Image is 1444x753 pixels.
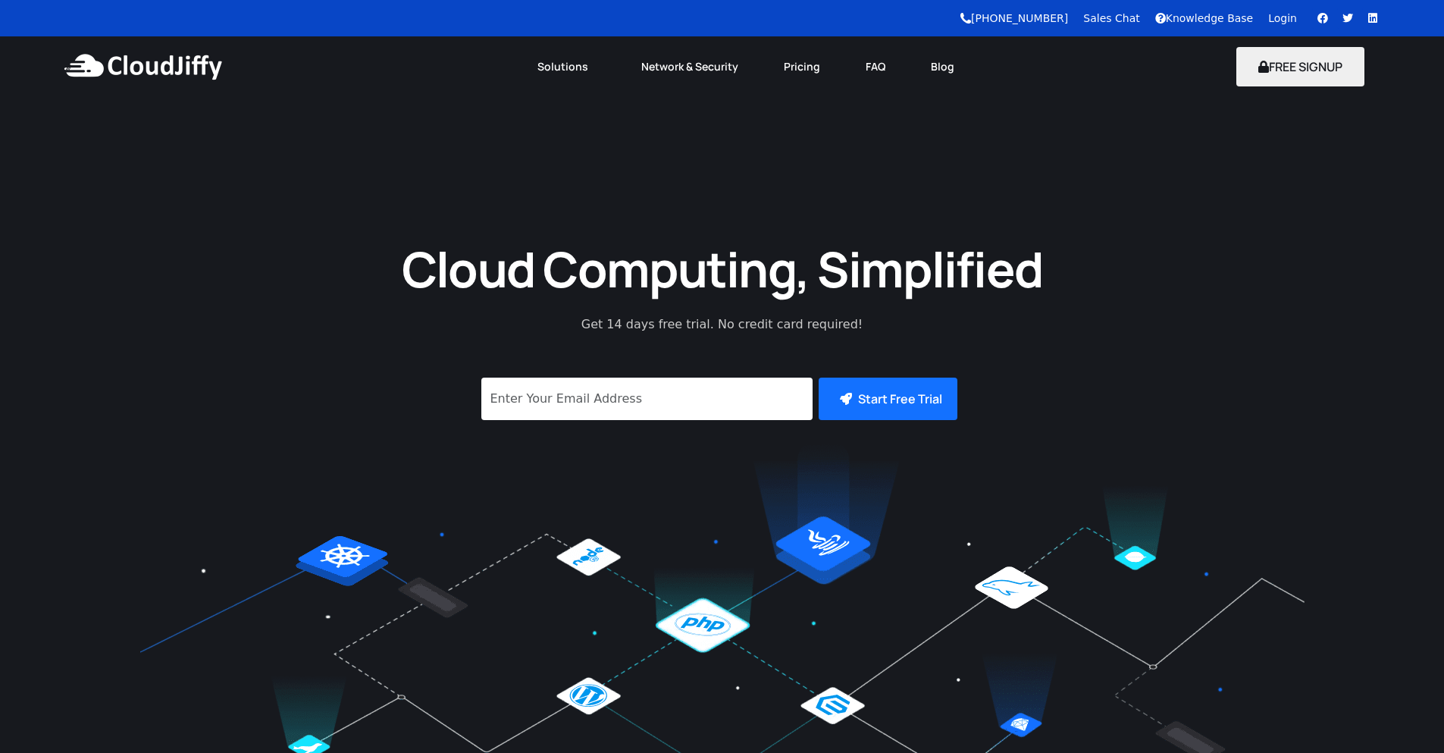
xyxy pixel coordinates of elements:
iframe: chat widget [1380,692,1429,738]
a: Pricing [761,50,843,83]
p: Get 14 days free trial. No credit card required! [514,315,931,334]
a: Knowledge Base [1155,12,1254,24]
a: Sales Chat [1083,12,1139,24]
a: [PHONE_NUMBER] [960,12,1068,24]
a: Login [1268,12,1297,24]
h1: Cloud Computing, Simplified [381,237,1063,300]
a: Blog [908,50,977,83]
a: Network & Security [619,50,761,83]
input: Enter Your Email Address [481,378,813,420]
a: FREE SIGNUP [1236,58,1364,75]
a: Solutions [515,50,619,83]
button: Start Free Trial [819,378,957,420]
a: FAQ [843,50,908,83]
button: FREE SIGNUP [1236,47,1364,86]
